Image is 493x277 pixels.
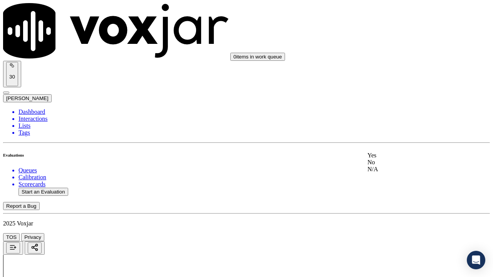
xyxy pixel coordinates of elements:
a: Calibration [18,174,490,181]
div: Yes [367,152,454,159]
div: N/A [367,166,454,173]
span: [PERSON_NAME] [6,95,49,101]
button: Privacy [21,233,44,241]
a: Tags [18,129,490,136]
div: Open Intercom Messenger [467,251,485,269]
a: Dashboard [18,108,490,115]
a: Scorecards [18,181,490,188]
h6: Evaluations [3,153,490,157]
button: Report a Bug [3,202,40,210]
p: 2025 Voxjar [3,220,490,227]
a: Queues [18,167,490,174]
a: Interactions [18,115,490,122]
button: 30 [6,62,18,86]
button: [PERSON_NAME] [3,94,52,102]
img: voxjar logo [3,3,229,58]
button: 30 [3,61,21,87]
a: Lists [18,122,490,129]
button: TOS [3,233,20,241]
p: 30 [9,74,15,80]
div: No [367,159,454,166]
button: 0items in work queue [230,53,285,61]
button: Start an Evaluation [18,188,68,196]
